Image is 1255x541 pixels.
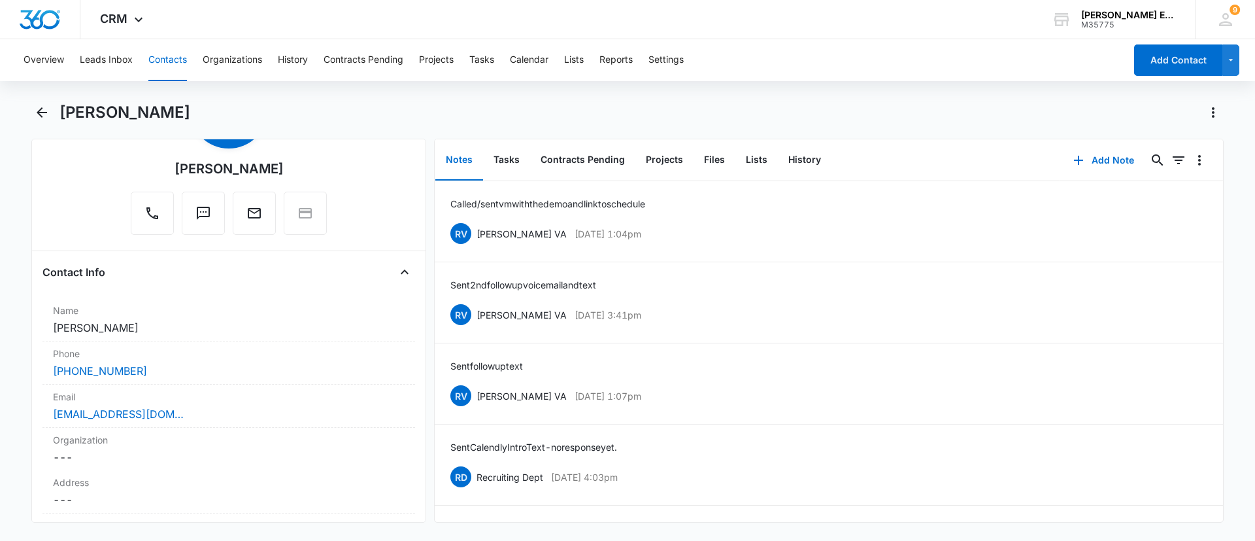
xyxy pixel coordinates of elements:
a: Text [182,212,225,223]
dd: [PERSON_NAME] [53,320,405,336]
div: Organization--- [42,428,415,470]
div: Email[EMAIL_ADDRESS][DOMAIN_NAME] [42,385,415,428]
p: Sent 2nd follow up voicemail and text [450,278,596,292]
span: RV [450,304,471,325]
button: Contracts Pending [530,140,635,181]
h1: [PERSON_NAME] [59,103,190,122]
div: account id [1081,20,1177,29]
p: [PERSON_NAME] VA [477,308,567,322]
dd: --- [53,492,405,508]
label: Name [53,304,405,317]
div: notifications count [1230,5,1240,15]
button: Text [182,192,225,235]
p: Recruiting Dept [477,470,543,484]
div: Name[PERSON_NAME] [42,298,415,341]
button: Lists [735,140,778,181]
dd: --- [53,449,405,465]
button: Search... [1147,150,1168,171]
button: Tasks [469,39,494,81]
a: [PHONE_NUMBER] [53,363,147,379]
label: Address [53,476,405,489]
button: Close [394,262,415,283]
button: Notes [435,140,483,181]
p: [DATE] 1:04pm [575,227,641,241]
span: CRM [100,12,127,26]
div: [PERSON_NAME] [175,159,284,179]
button: Contracts Pending [324,39,403,81]
button: Reports [599,39,633,81]
button: Tasks [483,140,530,181]
button: History [278,39,308,81]
a: Email [233,212,276,223]
button: Actions [1203,102,1224,123]
p: [PERSON_NAME] VA [477,389,567,403]
p: [DATE] 1:07pm [575,389,641,403]
p: [DATE] 3:41pm [575,308,641,322]
label: Phone [53,347,405,360]
a: Call [131,212,174,223]
span: RV [450,385,471,406]
span: RD [450,466,471,487]
button: History [778,140,831,181]
button: Lists [564,39,584,81]
button: Projects [635,140,694,181]
button: Leads Inbox [80,39,133,81]
p: [PERSON_NAME] VA [477,227,567,241]
p: Sent follow up text [450,359,523,373]
button: Projects [419,39,454,81]
button: Filters [1168,150,1189,171]
div: Address--- [42,470,415,514]
button: Add Note [1060,145,1147,176]
button: Organizations [203,39,262,81]
div: account name [1081,10,1177,20]
button: Back [31,102,52,123]
div: Phone[PHONE_NUMBER] [42,341,415,385]
button: Email [233,192,276,235]
span: 9 [1230,5,1240,15]
button: Overflow Menu [1189,150,1210,171]
label: Organization [53,433,405,447]
button: Files [694,140,735,181]
button: Settings [648,39,684,81]
span: RV [450,223,471,244]
button: Add Contact [1134,44,1222,76]
button: Call [131,192,174,235]
button: Contacts [148,39,187,81]
h4: Contact Info [42,264,105,280]
label: Email [53,390,405,404]
p: Sent Calendly Intro Text - no response yet. [450,440,617,454]
button: Calendar [510,39,548,81]
a: [EMAIL_ADDRESS][DOMAIN_NAME] [53,406,184,422]
p: Called/ sent vm with the demo and link to schedule [450,197,645,211]
p: [DATE] 4:03pm [551,470,618,484]
button: Overview [24,39,64,81]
